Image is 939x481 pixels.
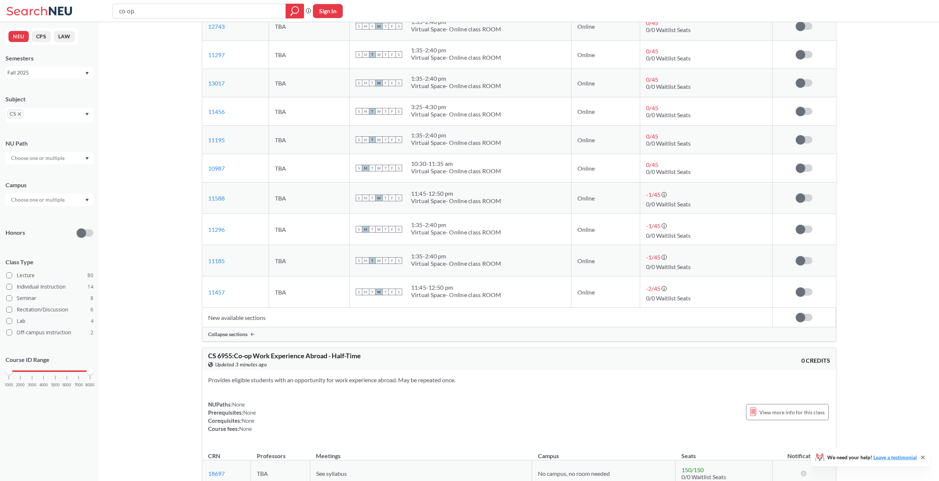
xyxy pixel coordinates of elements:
[286,4,304,18] div: magnifying glass
[6,139,93,147] div: NU Path
[208,376,830,384] section: Provides eligible students with an opportunity for work experience abroad. May be repeated once.
[801,356,830,365] span: 0 CREDITS
[389,136,396,143] span: F
[269,154,349,182] td: TBA
[208,331,248,338] span: Collapse sections
[646,55,691,62] span: 0/0 Waitlist Seats
[411,229,501,236] div: Virtual Space- Online class ROOM
[773,445,836,460] th: Notifications
[32,31,51,42] button: CPS
[382,195,389,201] span: T
[87,283,93,291] span: 14
[571,214,640,245] td: Online
[389,165,396,171] span: F
[313,4,343,18] button: Sign In
[376,226,382,233] span: W
[873,454,917,460] a: Leave a testimonial
[251,445,310,460] th: Professors
[208,23,225,30] a: 12743
[8,31,29,42] button: NEU
[411,291,501,299] div: Virtual Space- Online class ROOM
[208,195,225,202] a: 11588
[208,165,225,172] a: 10987
[759,408,825,417] span: View more info for this class
[411,82,501,90] div: Virtual Space- Online class ROOM
[411,284,501,291] div: 11:45 - 12:50 pm
[646,111,691,118] span: 0/0 Waitlist Seats
[6,271,93,280] label: Lecture
[208,80,225,87] a: 13017
[646,161,658,168] span: 0 / 45
[411,75,501,82] div: 1:35 - 2:40 pm
[571,154,640,182] td: Online
[369,226,376,233] span: T
[646,104,658,111] span: 0 / 45
[369,136,376,143] span: T
[356,195,362,201] span: S
[646,133,658,140] span: 0 / 45
[396,51,402,58] span: S
[382,165,389,171] span: T
[362,195,369,201] span: M
[389,195,396,201] span: F
[51,383,60,387] span: 5000
[389,108,396,115] span: F
[356,257,362,264] span: S
[269,182,349,214] td: TBA
[6,108,93,123] div: CSX to remove pillDropdown arrow
[646,201,691,208] span: 0/0 Waitlist Seats
[396,257,402,264] span: S
[362,108,369,115] span: M
[208,51,225,58] a: 11297
[571,12,640,41] td: Online
[90,317,93,325] span: 4
[7,109,23,118] span: CSX to remove pill
[356,226,362,233] span: S
[676,445,773,460] th: Seats
[389,257,396,264] span: F
[356,51,362,58] span: S
[646,263,691,270] span: 0/0 Waitlist Seats
[646,76,658,83] span: 0 / 45
[86,383,94,387] span: 8000
[6,356,93,364] p: Course ID Range
[396,136,402,143] span: S
[646,191,660,198] span: -1 / 45
[389,226,396,233] span: F
[571,126,640,154] td: Online
[382,108,389,115] span: T
[571,69,640,97] td: Online
[269,69,349,97] td: TBA
[290,6,299,16] svg: magnifying glass
[87,271,93,279] span: 80
[269,245,349,276] td: TBA
[362,165,369,171] span: M
[369,257,376,264] span: T
[411,111,501,118] div: Virtual Space- Online class ROOM
[411,46,501,54] div: 1:35 - 2:40 pm
[646,294,691,302] span: 0/0 Waitlist Seats
[646,26,691,33] span: 0/0 Waitlist Seats
[396,80,402,86] span: S
[382,23,389,29] span: T
[6,194,93,206] div: Dropdown arrow
[62,383,71,387] span: 6000
[4,383,13,387] span: 1000
[411,54,501,61] div: Virtual Space- Online class ROOM
[362,23,369,29] span: M
[6,328,93,337] label: Off-campus instruction
[411,167,501,175] div: Virtual Space- Online class ROOM
[208,136,225,143] a: 11195
[369,289,376,295] span: T
[90,328,93,337] span: 2
[571,97,640,126] td: Online
[362,136,369,143] span: M
[827,455,917,460] span: We need your help!
[382,80,389,86] span: T
[396,195,402,201] span: S
[646,285,660,292] span: -2 / 45
[6,293,93,303] label: Seminar
[269,12,349,41] td: TBA
[85,113,89,116] svg: Dropdown arrow
[269,126,349,154] td: TBA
